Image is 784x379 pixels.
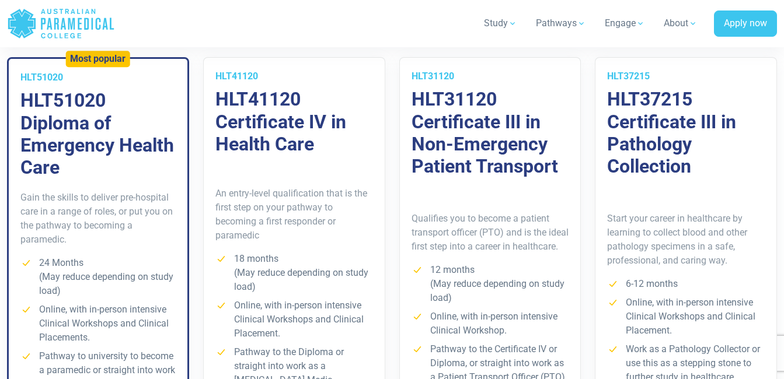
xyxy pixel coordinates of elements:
[412,88,569,178] h3: HLT31120 Certificate III in Non-Emergency Patient Transport
[412,310,569,338] li: Online, with in-person intensive Clinical Workshop.
[412,263,569,305] li: 12 months (May reduce depending on study load)
[215,88,373,155] h3: HLT41120 Certificate IV in Health Care
[607,71,650,82] span: HLT37215
[20,303,176,345] li: Online, with in-person intensive Clinical Workshops and Clinical Placements.
[607,212,765,268] p: Start your career in healthcare by learning to collect blood and other pathology specimens in a s...
[215,71,258,82] span: HLT41120
[607,296,765,338] li: Online, with in-person intensive Clinical Workshops and Clinical Placement.
[70,54,126,65] h5: Most popular
[607,88,765,178] h3: HLT37215 Certificate III in Pathology Collection
[412,71,454,82] span: HLT31120
[20,191,176,247] p: Gain the skills to deliver pre-hospital care in a range of roles, or put you on the pathway to be...
[412,212,569,254] p: Qualifies you to become a patient transport officer (PTO) and is the ideal first step into a care...
[20,72,63,83] span: HLT51020
[215,187,373,243] p: An entry-level qualification that is the first step on your pathway to becoming a first responder...
[215,252,373,294] li: 18 months (May reduce depending on study load)
[215,299,373,341] li: Online, with in-person intensive Clinical Workshops and Clinical Placement.
[20,89,176,179] h3: HLT51020 Diploma of Emergency Health Care
[20,256,176,298] li: 24 Months (May reduce depending on study load)
[607,277,765,291] li: 6-12 months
